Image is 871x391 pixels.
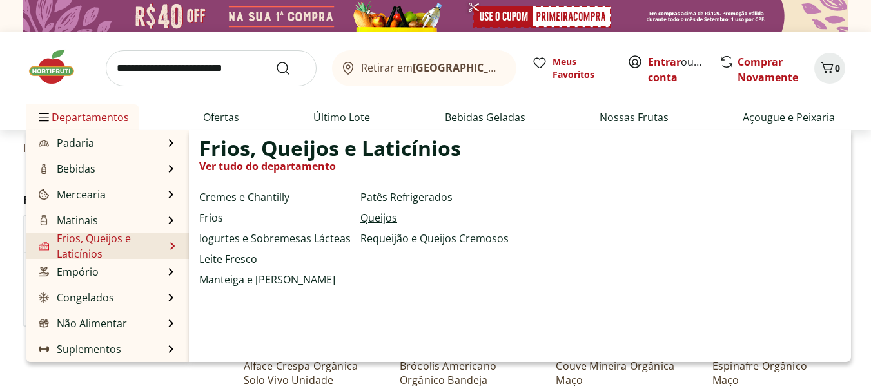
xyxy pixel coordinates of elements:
[39,267,49,277] img: Empório
[39,189,49,200] img: Mercearia
[413,61,630,75] b: [GEOGRAPHIC_DATA]/[GEOGRAPHIC_DATA]
[36,316,127,331] a: Não AlimentarNão Alimentar
[23,187,218,213] h2: Filtros
[199,251,257,267] a: Leite Fresco
[24,253,217,289] button: Marca
[600,110,669,125] a: Nossas Frutas
[199,140,461,156] span: Frios, Queijos e Laticínios
[203,110,239,125] a: Ofertas
[648,54,705,85] span: ou
[332,50,516,86] button: Retirar em[GEOGRAPHIC_DATA]/[GEOGRAPHIC_DATA]
[556,359,678,387] a: Couve Mineira Orgânica Maço
[532,55,612,81] a: Meus Favoritos
[553,55,612,81] span: Meus Favoritos
[360,231,509,246] a: Requeijão e Queijos Cremosos
[361,62,504,73] span: Retirar em
[244,359,366,387] a: Alface Crespa Orgânica Solo Vivo Unidade
[835,62,840,74] span: 0
[36,102,129,133] span: Departamentos
[199,231,351,246] a: Iogurtes e Sobremesas Lácteas
[360,189,453,205] a: Patês Refrigerados
[39,292,49,303] img: Congelados
[275,61,306,76] button: Submit Search
[23,142,50,154] a: Início
[199,210,223,225] a: Frios
[400,359,522,387] a: Brócolis Americano Orgânico Bandeja
[39,164,49,174] img: Bebidas
[648,55,681,69] a: Entrar
[712,359,835,387] a: Espinafre Orgânico Maço
[39,344,49,354] img: Suplementos
[36,231,164,262] a: Frios, Queijos e LaticíniosFrios, Queijos e Laticínios
[199,158,336,174] a: Ver tudo do departamento
[199,189,289,205] a: Cremes e Chantilly
[26,48,90,86] img: Hortifruti
[36,290,114,305] a: CongeladosCongelados
[313,110,370,125] a: Último Lote
[743,110,835,125] a: Açougue e Peixaria
[36,102,52,133] button: Menu
[199,272,335,287] a: Manteiga e [PERSON_NAME]
[36,213,98,228] a: MatinaisMatinais
[39,138,49,148] img: Padaria
[36,341,121,357] a: SuplementosSuplementos
[39,215,49,225] img: Matinais
[648,55,719,84] a: Criar conta
[39,318,49,329] img: Não Alimentar
[106,50,317,86] input: search
[39,241,49,251] img: Frios, Queijos e Laticínios
[24,289,217,325] button: Preço
[445,110,525,125] a: Bebidas Geladas
[24,216,217,252] button: Categoria
[36,161,95,176] a: BebidasBebidas
[738,55,798,84] a: Comprar Novamente
[814,53,845,84] button: Carrinho
[360,210,397,225] a: Queijos
[36,187,106,202] a: MerceariaMercearia
[36,264,99,280] a: EmpórioEmpório
[36,135,94,151] a: PadariaPadaria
